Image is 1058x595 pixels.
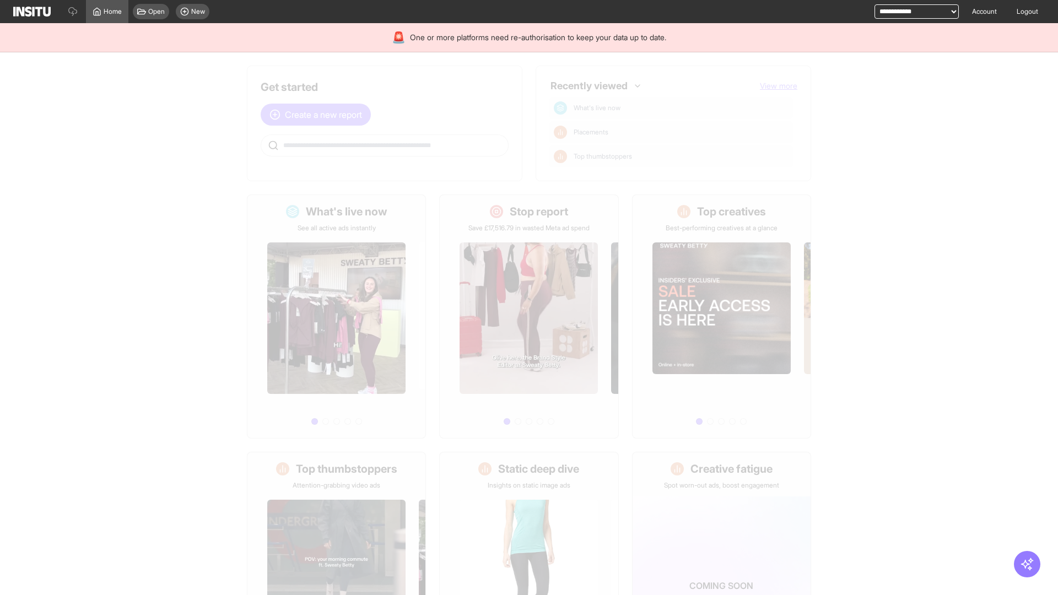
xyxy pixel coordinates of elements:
span: One or more platforms need re-authorisation to keep your data up to date. [410,32,666,43]
span: Open [148,7,165,16]
img: Logo [13,7,51,17]
span: Home [104,7,122,16]
span: New [191,7,205,16]
div: 🚨 [392,30,406,45]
